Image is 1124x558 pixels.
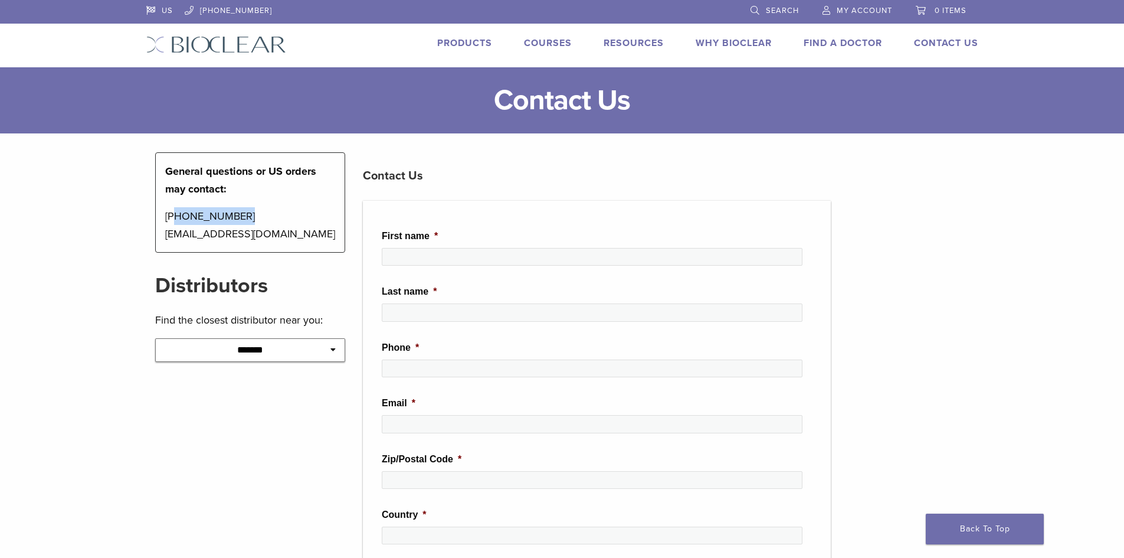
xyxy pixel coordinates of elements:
span: 0 items [935,6,966,15]
label: Zip/Postal Code [382,453,461,466]
a: Why Bioclear [696,37,772,49]
a: Find A Doctor [804,37,882,49]
a: Back To Top [926,514,1044,544]
a: Courses [524,37,572,49]
h2: Distributors [155,272,346,300]
span: My Account [837,6,892,15]
a: Resources [604,37,664,49]
label: Country [382,509,427,521]
img: Bioclear [146,36,286,53]
label: Last name [382,286,437,298]
strong: General questions or US orders may contact: [165,165,316,195]
label: Email [382,397,415,410]
span: Search [766,6,799,15]
p: [PHONE_NUMBER] [EMAIL_ADDRESS][DOMAIN_NAME] [165,207,336,243]
label: First name [382,230,438,243]
p: Find the closest distributor near you: [155,311,346,329]
a: Contact Us [914,37,978,49]
label: Phone [382,342,419,354]
a: Products [437,37,492,49]
h3: Contact Us [363,162,831,190]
